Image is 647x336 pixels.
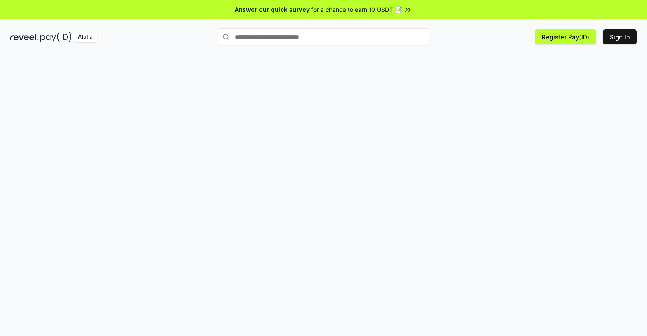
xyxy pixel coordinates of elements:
[235,5,310,14] span: Answer our quick survey
[10,32,39,42] img: reveel_dark
[311,5,402,14] span: for a chance to earn 10 USDT 📝
[535,29,596,44] button: Register Pay(ID)
[603,29,637,44] button: Sign In
[40,32,72,42] img: pay_id
[73,32,97,42] div: Alpha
